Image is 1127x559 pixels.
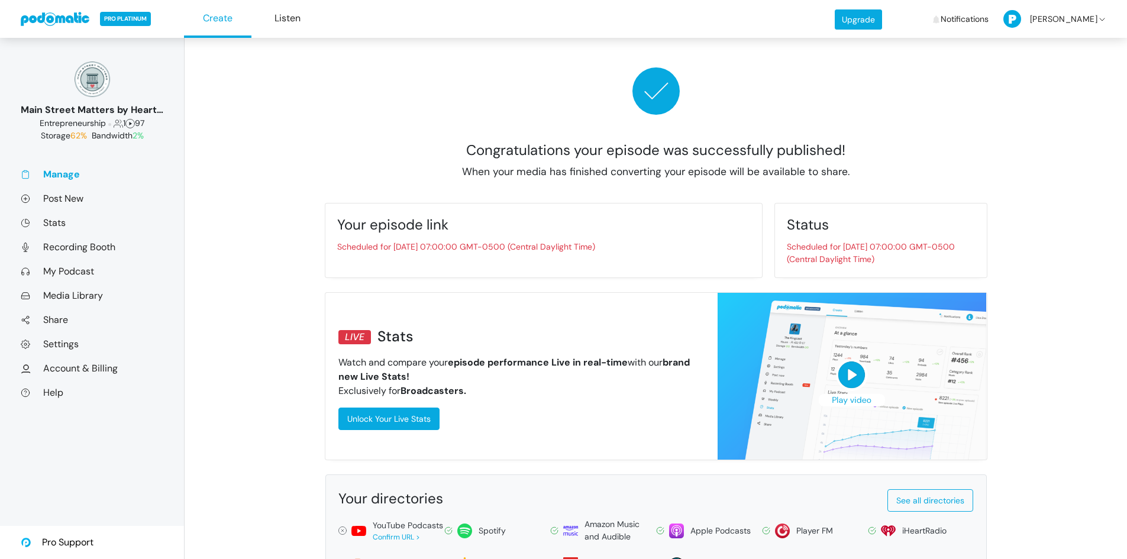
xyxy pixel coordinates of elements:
[75,62,110,97] img: 150x150_17130234.png
[338,518,444,543] a: YouTube PodcastsConfirm URL >
[21,289,163,302] a: Media Library
[775,524,790,538] img: player_fm-2f731f33b7a5920876a6a59fec1291611fade0905d687326e1933154b96d4679.svg
[70,130,87,141] span: 62%
[1003,10,1021,28] img: P-50-ab8a3cff1f42e3edaa744736fdbd136011fc75d0d07c0e6946c3d5a70d29199b.png
[787,241,975,266] p: Scheduled for [DATE] 07:00:00 GMT-0500 (Central Daylight Time)
[941,2,989,37] span: Notifications
[448,356,628,369] strong: episode performance Live in real-time
[887,489,973,512] a: See all directories
[690,525,751,537] div: Apple Podcasts
[133,130,144,141] span: 2%
[21,103,163,117] div: Main Street Matters by Heart on [GEOGRAPHIC_DATA]
[40,118,106,128] span: Business: Entrepreneurship
[337,241,750,253] p: Scheduled for [DATE] 07:00:00 GMT-0500 (Central Daylight Time)
[338,356,690,383] strong: brand new Live Stats!
[325,129,987,159] h1: Congratulations your episode was successfully published!
[21,217,163,229] a: Stats
[21,526,93,559] a: Pro Support
[1030,2,1097,37] span: [PERSON_NAME]
[254,1,321,38] a: Listen
[21,265,163,277] a: My Podcast
[21,314,163,326] a: Share
[479,525,506,537] div: Spotify
[41,130,89,141] span: Storage
[762,518,868,543] a: Player FM
[338,330,371,344] div: LIVE
[373,519,443,542] div: YouTube Podcasts
[325,164,987,179] p: When your media has finished converting your episode will be available to share.
[21,338,163,350] a: Settings
[21,386,163,399] a: Help
[669,524,684,538] img: apple-26106266178e1f815f76c7066005aa6211188c2910869e7447b8cdd3a6512788.svg
[100,12,151,26] span: PRO PLATINUM
[92,130,144,141] span: Bandwidth
[444,518,550,543] a: Spotify
[585,518,656,543] div: Amazon Music and Audible
[902,525,947,537] div: iHeartRadio
[1003,2,1107,37] a: [PERSON_NAME]
[835,9,882,30] a: Upgrade
[550,518,656,543] a: Amazon Music and Audible
[125,118,135,128] span: Episodes
[338,408,440,430] a: Unlock Your Live Stats
[868,518,974,543] a: iHeartRadio
[457,524,472,538] img: spotify-814d7a4412f2fa8a87278c8d4c03771221523d6a641bdc26ea993aaf80ac4ffe.svg
[351,524,366,538] img: youtube-a762549b032a4d8d7c7d8c7d6f94e90d57091a29b762dad7ef63acd86806a854.svg
[184,1,251,38] a: Create
[114,118,123,128] span: Followers
[21,362,163,374] a: Account & Billing
[796,525,833,537] div: Player FM
[656,518,762,543] a: Apple Podcasts
[21,117,163,130] div: 1 97
[787,215,975,234] div: Status
[338,356,693,398] p: Watch and compare your with our Exclusively for
[21,241,163,253] a: Recording Booth
[718,293,986,460] img: realtime_stats_post_publish-4ad72b1805500be0dca0d13900fca126d4c730893a97a1902b9a1988259ee90b.png
[338,328,693,345] h3: Stats
[373,532,443,542] div: Confirm URL >
[21,192,163,205] a: Post New
[21,168,163,180] a: Manage
[881,524,896,538] img: i_heart_radio-0fea502c98f50158959bea423c94b18391c60ffcc3494be34c3ccd60b54f1ade.svg
[337,215,750,234] div: Your episode link
[338,489,758,508] div: Your directories
[401,384,466,397] strong: Broadcasters.
[563,524,578,538] img: amazon-69639c57110a651e716f65801135d36e6b1b779905beb0b1c95e1d99d62ebab9.svg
